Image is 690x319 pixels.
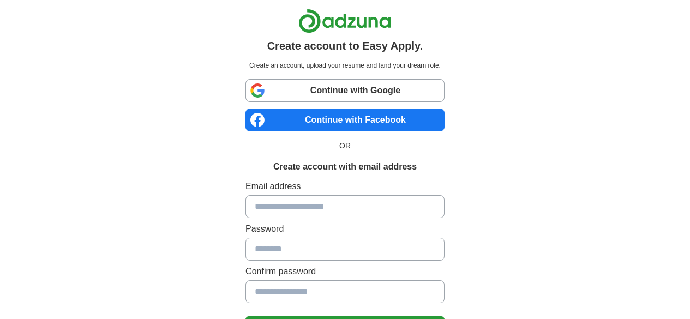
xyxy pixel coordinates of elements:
[333,140,357,152] span: OR
[273,160,417,173] h1: Create account with email address
[245,180,445,193] label: Email address
[245,79,445,102] a: Continue with Google
[298,9,391,33] img: Adzuna logo
[245,109,445,131] a: Continue with Facebook
[248,61,442,70] p: Create an account, upload your resume and land your dream role.
[245,265,445,278] label: Confirm password
[267,38,423,54] h1: Create account to Easy Apply.
[245,222,445,236] label: Password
